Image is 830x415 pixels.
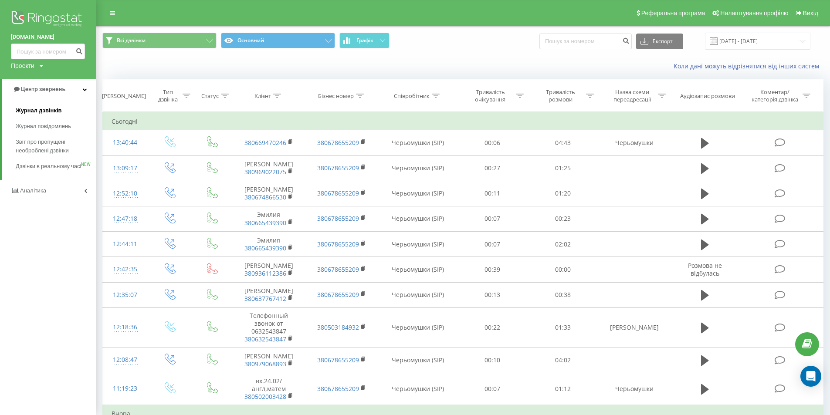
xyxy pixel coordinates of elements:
[16,103,96,118] a: Журнал дзвінків
[378,155,457,181] td: Черьомушки (SIP)
[244,168,286,176] a: 380969022075
[112,210,139,227] div: 12:47:18
[317,356,359,364] a: 380678655209
[102,33,217,48] button: Всі дзвінки
[244,244,286,252] a: 380665439390
[457,232,527,257] td: 00:07
[318,92,354,100] div: Бізнес номер
[378,257,457,282] td: Черьомушки (SIP)
[378,282,457,307] td: Черьомушки (SIP)
[528,181,598,206] td: 01:20
[201,92,219,100] div: Статус
[528,232,598,257] td: 02:02
[339,33,390,48] button: Графік
[457,181,527,206] td: 00:11
[232,206,305,231] td: Эмилия
[112,287,139,304] div: 12:35:07
[16,122,71,131] span: Журнал повідомлень
[21,86,65,92] span: Центр звернень
[720,10,788,17] span: Налаштування профілю
[680,92,735,100] div: Аудіозапис розмови
[232,181,305,206] td: [PERSON_NAME]
[528,282,598,307] td: 00:38
[232,282,305,307] td: [PERSON_NAME]
[457,206,527,231] td: 00:07
[317,290,359,299] a: 380678655209
[457,257,527,282] td: 00:39
[528,307,598,348] td: 01:33
[457,348,527,373] td: 00:10
[609,88,656,103] div: Назва схеми переадресації
[378,181,457,206] td: Черьомушки (SIP)
[16,118,96,134] a: Журнал повідомлень
[244,335,286,343] a: 380632543847
[232,232,305,257] td: Эмилия
[2,79,96,100] a: Центр звернень
[394,92,430,100] div: Співробітник
[11,33,85,41] a: [DOMAIN_NAME]
[598,130,671,155] td: Черьомушки
[317,189,359,197] a: 380678655209
[636,34,683,49] button: Експорт
[221,33,335,48] button: Основний
[112,351,139,368] div: 12:08:47
[244,360,286,368] a: 380979068893
[749,88,800,103] div: Коментар/категорія дзвінка
[457,130,527,155] td: 00:06
[232,155,305,181] td: [PERSON_NAME]
[112,185,139,202] div: 12:52:10
[232,307,305,348] td: Телефонный звонок от 0632543847
[457,155,527,181] td: 00:27
[317,240,359,248] a: 380678655209
[11,44,85,59] input: Пошук за номером
[254,92,271,100] div: Клієнт
[112,319,139,336] div: 12:18:36
[378,373,457,405] td: Черьомушки (SIP)
[11,61,34,70] div: Проекти
[378,307,457,348] td: Черьомушки (SIP)
[800,366,821,387] div: Open Intercom Messenger
[232,348,305,373] td: [PERSON_NAME]
[11,9,85,30] img: Ringostat logo
[244,294,286,303] a: 380637767412
[232,257,305,282] td: [PERSON_NAME]
[244,269,286,277] a: 380936112386
[317,385,359,393] a: 380678655209
[467,88,514,103] div: Тривалість очікування
[378,130,457,155] td: Черьомушки (SIP)
[539,34,632,49] input: Пошук за номером
[244,219,286,227] a: 380665439390
[598,307,671,348] td: [PERSON_NAME]
[674,62,823,70] a: Коли дані можуть відрізнятися вiд інших систем
[378,348,457,373] td: Черьомушки (SIP)
[641,10,705,17] span: Реферальна програма
[112,160,139,177] div: 13:09:17
[244,138,286,147] a: 380669470246
[16,134,96,159] a: Звіт про пропущені необроблені дзвінки
[528,373,598,405] td: 01:12
[232,373,305,405] td: вх.24.02/англ,матем
[156,88,180,103] div: Тип дзвінка
[112,380,139,397] div: 11:19:23
[356,37,373,44] span: Графік
[16,159,96,174] a: Дзвінки в реальному часіNEW
[112,134,139,151] div: 13:40:44
[317,323,359,331] a: 380503184932
[16,106,62,115] span: Журнал дзвінків
[457,373,527,405] td: 00:07
[378,206,457,231] td: Черьомушки (SIP)
[244,193,286,201] a: 380674866530
[317,164,359,172] a: 380678655209
[528,206,598,231] td: 00:23
[528,155,598,181] td: 01:25
[117,37,146,44] span: Всі дзвінки
[16,162,81,171] span: Дзвінки в реальному часі
[317,265,359,273] a: 380678655209
[537,88,584,103] div: Тривалість розмови
[457,307,527,348] td: 00:22
[528,257,598,282] td: 00:00
[20,187,46,194] span: Аналiтика
[103,113,823,130] td: Сьогодні
[528,130,598,155] td: 04:43
[378,232,457,257] td: Черьомушки (SIP)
